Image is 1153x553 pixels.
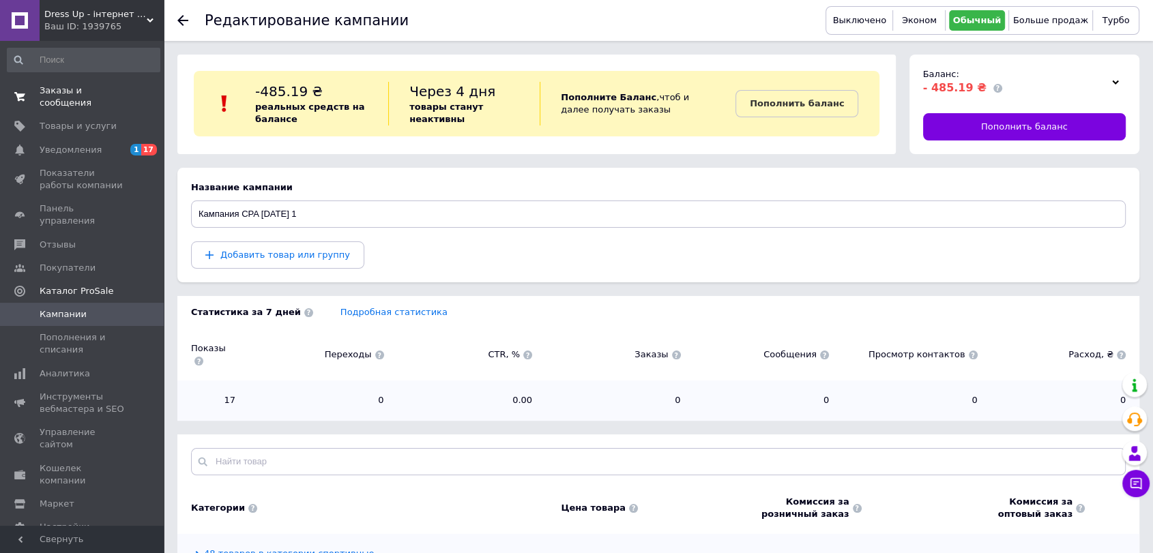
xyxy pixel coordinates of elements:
[255,83,323,100] span: -485.19 ₴
[695,394,830,406] span: 0
[44,8,147,20] span: Dress Up - інтернет магазин жіночого одягу
[130,144,141,155] span: 1
[191,342,235,367] span: Показы
[191,306,313,318] span: Статистика за 7 дней
[735,90,858,117] a: Пополнить баланс
[991,348,1126,361] span: Расход, ₴
[923,113,1126,140] a: Пополнить баланс
[561,92,656,102] b: Пополните Баланс
[40,521,89,533] span: Настройки
[409,83,495,100] span: Через 4 дня
[191,241,364,269] button: Добавить товар или группу
[833,15,886,25] span: Выключено
[561,502,626,514] span: Цена товара
[896,10,942,31] button: Эконом
[40,462,126,487] span: Кошелек компании
[843,394,978,406] span: 0
[191,182,293,192] span: Название кампании
[750,98,844,108] b: Пополнить баланс
[695,348,830,361] span: Сообщения
[991,394,1126,406] span: 0
[981,121,1068,133] span: Пополнить баланс
[409,102,483,124] b: товары станут неактивны
[546,348,681,361] span: Заказы
[249,394,384,406] span: 0
[205,14,409,28] div: Редактирование кампании
[40,167,126,192] span: Показатели работы компании
[40,239,76,251] span: Отзывы
[923,69,959,79] span: Баланс:
[40,308,87,320] span: Кампании
[40,120,117,132] span: Товары и услуги
[214,93,235,114] img: :exclamation:
[40,331,126,356] span: Пополнения и списания
[7,48,160,72] input: Поиск
[1096,10,1135,31] button: Турбо
[40,426,126,451] span: Управление сайтом
[1013,15,1088,25] span: Больше продаж
[830,10,889,31] button: Выключено
[40,144,102,156] span: Уведомления
[40,368,90,380] span: Аналитика
[998,496,1072,520] span: Комиссия за оптовый заказ
[40,391,126,415] span: Инструменты вебмастера и SEO
[1103,15,1130,25] span: Турбо
[249,348,384,361] span: Переходы
[340,307,448,317] a: Подробная статистика
[40,498,74,510] span: Маркет
[953,15,1002,25] span: Обычный
[40,85,126,109] span: Заказы и сообщения
[923,81,987,94] span: - 485.19 ₴
[1012,10,1090,31] button: Больше продаж
[177,15,188,26] div: Вернуться назад
[398,348,533,361] span: CTR, %
[1122,470,1150,497] button: Чат с покупателем
[44,20,164,33] div: Ваш ID: 1939765
[40,203,126,227] span: Панель управления
[902,15,937,25] span: Эконом
[191,502,245,514] span: Категории
[255,102,364,124] b: реальных средств на балансе
[141,144,157,155] span: 17
[398,394,533,406] span: 0.00
[843,348,978,361] span: Просмотр контактов
[546,394,681,406] span: 0
[220,250,350,260] span: Добавить товар или группу
[191,394,235,406] span: 17
[540,82,735,125] div: , чтоб и далее получать заказы
[40,285,113,297] span: Каталог ProSale
[761,496,849,520] span: Комиссия за розничный заказ
[40,262,96,274] span: Покупатели
[191,448,1126,475] input: Найти товар
[949,10,1004,31] button: Обычный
